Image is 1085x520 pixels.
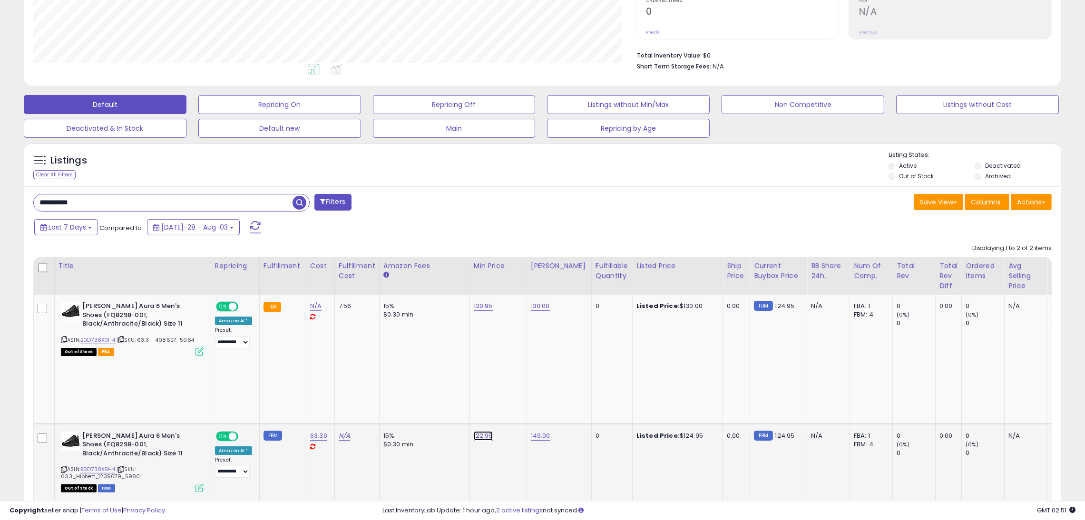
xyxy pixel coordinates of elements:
span: OFF [237,303,252,311]
button: Repricing On [198,95,361,114]
b: Short Term Storage Fees: [637,62,711,70]
a: N/A [339,431,350,441]
small: (0%) [1051,441,1065,448]
div: 0 [596,302,625,310]
small: Prev: 0 [646,29,659,35]
h5: Listings [50,154,87,167]
span: Last 7 Days [49,222,86,232]
div: Fulfillment [264,261,302,271]
a: 149.00 [531,431,550,441]
div: Total Rev. [897,261,931,281]
div: $124.95 [636,432,715,440]
div: Preset: [215,457,252,478]
span: 124.95 [775,431,795,440]
div: $0.30 min [383,310,462,319]
small: (0%) [897,441,910,448]
div: Amazon AI * [215,446,252,455]
div: N/A [1008,302,1040,310]
button: Default [24,95,186,114]
label: Out of Stock [899,172,934,180]
span: OFF [237,432,252,440]
div: Last InventoryLab Update: 1 hour ago, not synced. [382,506,1075,515]
div: BB Share 24h. [811,261,846,281]
a: B0D738X9H4 [80,465,115,473]
div: ASIN: [61,302,204,355]
button: Actions [1011,194,1052,210]
div: 0 [897,432,935,440]
div: 7.56 [339,302,372,310]
b: [PERSON_NAME] Aura 6 Men's Shoes (FQ8298-001, Black/Anthracite/Black) Size 11 [82,432,198,461]
button: Columns [965,194,1009,210]
b: [PERSON_NAME] Aura 6 Men's Shoes (FQ8298-001, Black/Anthracite/Black) Size 11 [82,302,198,331]
div: 0 [966,319,1004,327]
div: Current Buybox Price [754,261,803,281]
span: ON [217,432,229,440]
h2: 0 [646,6,838,19]
b: Total Inventory Value: [637,51,702,59]
a: 130.00 [531,301,550,311]
small: (0%) [966,441,979,448]
h2: N/A [859,6,1051,19]
div: Repricing [215,261,255,271]
div: Clear All Filters [33,170,76,179]
label: Active [899,162,917,170]
button: Main [373,119,536,138]
span: Compared to: [99,223,143,232]
div: 0 [897,319,935,327]
span: N/A [713,62,724,71]
a: N/A [310,301,322,311]
a: 122.95 [474,431,493,441]
div: 15% [383,302,462,310]
span: All listings that are currently out of stock and unavailable for purchase on Amazon [61,348,97,356]
a: Terms of Use [81,506,122,515]
small: Prev: N/A [859,29,878,35]
div: N/A [811,432,842,440]
div: N/A [811,302,842,310]
div: ASIN: [61,432,204,491]
button: [DATE]-28 - Aug-03 [147,219,240,235]
span: [DATE]-28 - Aug-03 [161,222,228,232]
button: Repricing by Age [547,119,710,138]
small: (0%) [1051,311,1065,318]
div: Min Price [474,261,523,271]
span: All listings that are currently out of stock and unavailable for purchase on Amazon [61,484,97,492]
small: FBM [754,431,772,441]
div: $0.30 min [383,440,462,449]
div: 0 [966,302,1004,310]
div: 0.00 [939,432,954,440]
span: | SKU: 63.3_Hibbett_1239679_5980 [61,465,140,480]
a: B0D738X9H4 [80,336,115,344]
button: Repricing Off [373,95,536,114]
label: Deactivated [985,162,1021,170]
div: $130.00 [636,302,715,310]
small: Amazon Fees. [383,271,389,279]
div: Ordered Items [966,261,1000,281]
small: FBM [264,431,282,441]
small: FBM [754,301,772,311]
div: 0 [596,432,625,440]
button: Non Competitive [722,95,884,114]
a: 120.95 [474,301,493,311]
div: Listed Price [636,261,719,271]
div: seller snap | | [10,506,165,515]
b: Listed Price: [636,301,680,310]
button: Listings without Cost [896,95,1059,114]
a: 2 active listings [496,506,543,515]
span: | SKU: 63.3__498627_5964 [117,336,194,344]
img: 41uTQQA80DL._SL40_.jpg [61,302,80,321]
p: Listing States: [889,151,1061,160]
span: ON [217,303,229,311]
div: Ship Price [727,261,746,281]
span: FBA [98,348,114,356]
div: Fulfillment Cost [339,261,375,281]
div: Fulfillable Quantity [596,261,628,281]
button: Last 7 Days [34,219,98,235]
div: 0 [897,449,935,457]
div: Cost [310,261,331,271]
div: 0.00 [939,302,954,310]
li: $0 [637,49,1045,60]
strong: Copyright [10,506,44,515]
div: Avg Selling Price [1008,261,1043,291]
div: FBA: 1 [854,432,885,440]
a: 63.30 [310,431,327,441]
